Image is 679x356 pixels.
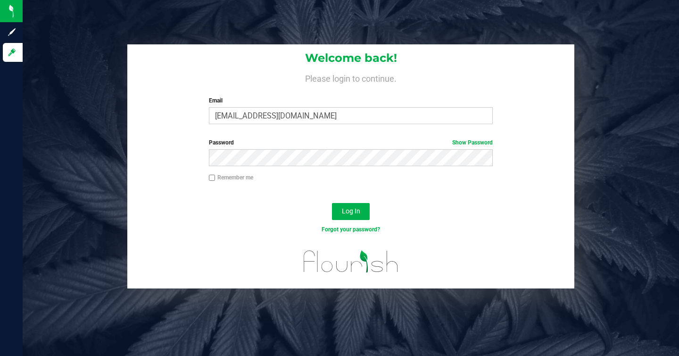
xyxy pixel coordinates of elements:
[7,27,17,37] inline-svg: Sign up
[209,175,215,181] input: Remember me
[7,48,17,57] inline-svg: Log in
[452,139,493,146] a: Show Password
[342,207,360,215] span: Log In
[209,173,253,182] label: Remember me
[322,226,380,233] a: Forgot your password?
[209,139,234,146] span: Password
[332,203,370,220] button: Log In
[127,52,574,64] h1: Welcome back!
[209,96,493,105] label: Email
[127,72,574,83] h4: Please login to continue.
[295,244,407,280] img: flourish_logo.svg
